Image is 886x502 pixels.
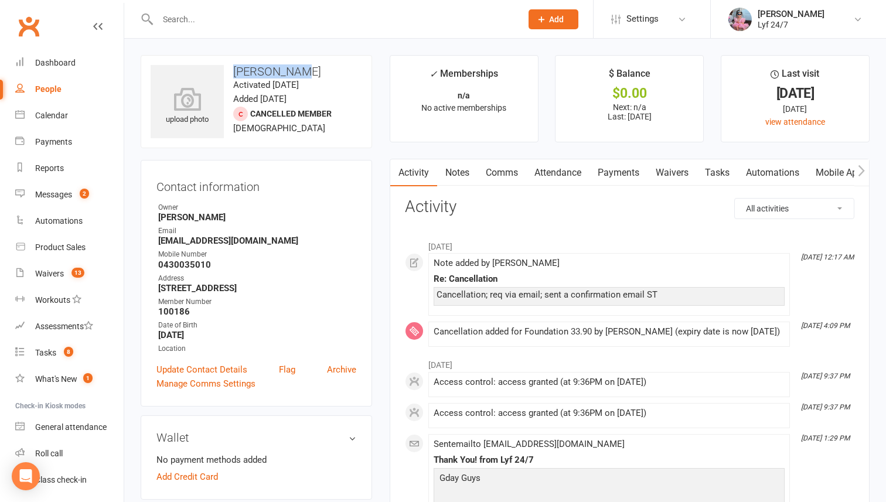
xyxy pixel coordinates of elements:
a: Automations [15,208,124,234]
a: Payments [589,159,648,186]
a: Attendance [526,159,589,186]
span: Sent email to [EMAIL_ADDRESS][DOMAIN_NAME] [434,439,625,449]
div: Waivers [35,269,64,278]
div: Last visit [771,66,819,87]
div: People [35,84,62,94]
a: Clubworx [14,12,43,41]
a: Flag [279,363,295,377]
a: Manage Comms Settings [156,377,255,391]
span: Cancelled member [250,109,332,118]
a: Payments [15,129,124,155]
h3: Contact information [156,176,356,193]
a: Workouts [15,287,124,313]
h3: Activity [405,198,854,216]
a: Calendar [15,103,124,129]
div: Mobile Number [158,249,356,260]
span: 2 [80,189,89,199]
a: Waivers [648,159,697,186]
a: Tasks 8 [15,340,124,366]
div: Access control: access granted (at 9:36PM on [DATE]) [434,377,785,387]
div: Reports [35,163,64,173]
div: Address [158,273,356,284]
a: Assessments [15,313,124,340]
div: [DATE] [732,87,858,100]
div: Assessments [35,322,93,331]
a: Tasks [697,159,738,186]
h3: Wallet [156,431,356,444]
i: [DATE] 9:37 PM [801,372,850,380]
div: Date of Birth [158,320,356,331]
a: People [15,76,124,103]
p: Gday Guys [437,471,782,488]
div: General attendance [35,422,107,432]
div: Memberships [430,66,498,88]
i: [DATE] 4:09 PM [801,322,850,330]
a: view attendance [765,117,825,127]
a: Dashboard [15,50,124,76]
strong: [DATE] [158,330,356,340]
div: Workouts [35,295,70,305]
div: Re: Cancellation [434,274,785,284]
strong: [PERSON_NAME] [158,212,356,223]
div: Lyf 24/7 [758,19,824,30]
div: Open Intercom Messenger [12,462,40,490]
a: Reports [15,155,124,182]
h3: [PERSON_NAME] [151,65,362,78]
div: Payments [35,137,72,146]
li: [DATE] [405,353,854,371]
li: No payment methods added [156,453,356,467]
input: Search... [154,11,513,28]
span: 1 [83,373,93,383]
a: Roll call [15,440,124,467]
a: Notes [437,159,478,186]
div: $ Balance [609,66,650,87]
strong: [EMAIL_ADDRESS][DOMAIN_NAME] [158,235,356,246]
strong: 0430035010 [158,259,356,270]
i: [DATE] 1:29 PM [801,434,850,442]
a: Comms [478,159,526,186]
div: Owner [158,202,356,213]
div: Tasks [35,348,56,357]
div: What's New [35,374,77,384]
strong: 100186 [158,306,356,317]
a: Activity [390,159,437,186]
time: Activated [DATE] [233,80,299,90]
a: Waivers 13 [15,261,124,287]
div: Messages [35,190,72,199]
div: Dashboard [35,58,76,67]
strong: [STREET_ADDRESS] [158,283,356,293]
a: Automations [738,159,807,186]
div: Roll call [35,449,63,458]
span: Add [549,15,564,24]
i: [DATE] 9:37 PM [801,403,850,411]
div: Class check-in [35,475,87,484]
time: Added [DATE] [233,94,287,104]
div: Member Number [158,296,356,308]
button: Add [529,9,578,29]
a: General attendance kiosk mode [15,414,124,440]
div: $0.00 [566,87,693,100]
span: 13 [71,268,84,278]
a: Messages 2 [15,182,124,208]
a: Product Sales [15,234,124,261]
div: Calendar [35,111,68,120]
a: What's New1 [15,366,124,392]
strong: n/a [458,91,470,100]
p: Next: n/a Last: [DATE] [566,103,693,121]
i: [DATE] 12:17 AM [801,253,854,261]
div: [PERSON_NAME] [758,9,824,19]
div: Access control: access granted (at 9:36PM on [DATE]) [434,408,785,418]
div: Product Sales [35,243,86,252]
div: Automations [35,216,83,226]
div: Cancellation added for Foundation 33.90 by [PERSON_NAME] (expiry date is now [DATE]) [434,327,785,337]
div: Thank You! from Lyf 24/7 [434,455,785,465]
img: thumb_image1747747990.png [728,8,752,31]
span: Settings [626,6,659,32]
a: Class kiosk mode [15,467,124,493]
span: [DEMOGRAPHIC_DATA] [233,123,325,134]
span: No active memberships [421,103,506,112]
div: Note added by [PERSON_NAME] [434,258,785,268]
div: upload photo [151,87,224,126]
a: Update Contact Details [156,363,247,377]
div: Email [158,226,356,237]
